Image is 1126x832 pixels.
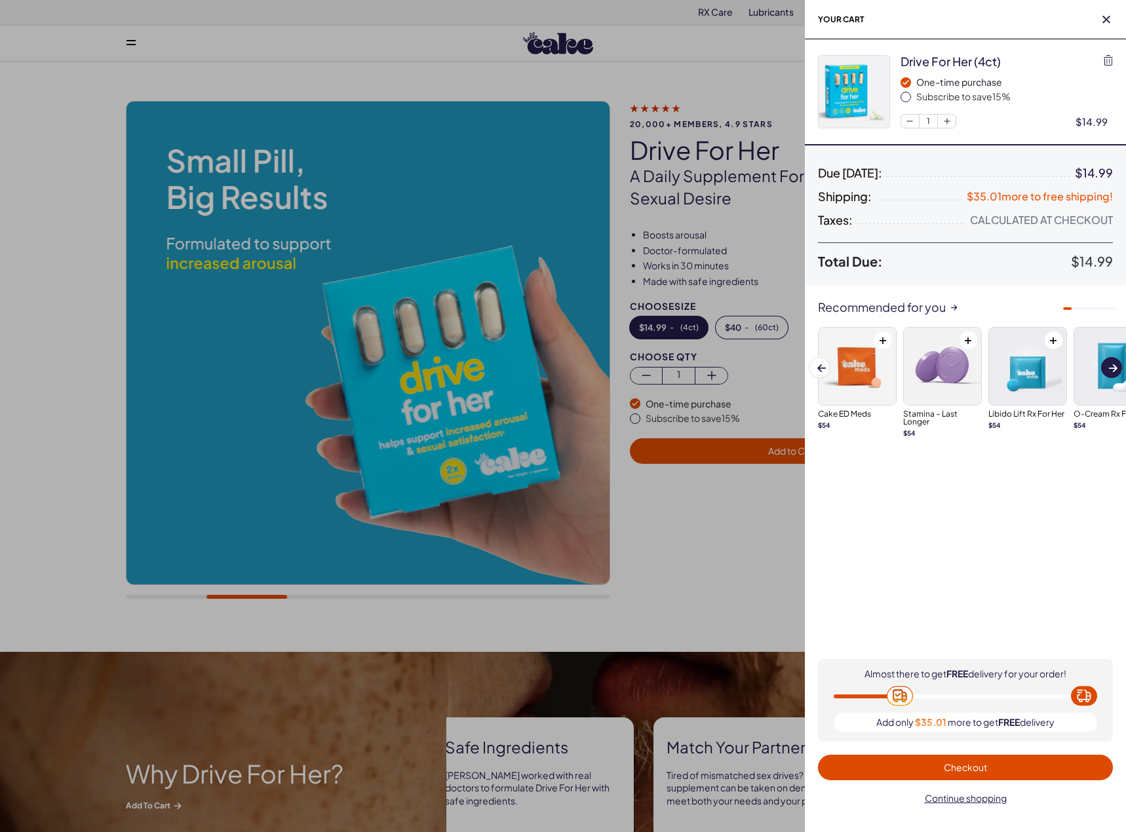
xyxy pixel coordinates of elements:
div: Add only more to get delivery [834,713,1097,732]
div: $14.99 [1075,166,1113,180]
span: 1 [920,115,938,128]
span: Shipping: [818,190,872,203]
strong: $ 54 [988,421,1001,429]
div: $14.99 [1076,115,1113,128]
a: Libido Lift Rx For HerLibido Lift Rx For Her$54 [988,327,1067,430]
span: Due [DATE]: [818,166,882,180]
h3: Stamina – Last Longer [903,410,982,426]
img: Libido Lift Rx For Her [989,328,1066,405]
span: FREE [998,716,1020,728]
div: Subscribe to save 15 % [916,90,1113,104]
div: Recommended for you [805,301,1126,314]
strong: $ 54 [903,429,916,437]
img: LubesandmoreArtboard4.jpg [819,56,889,128]
span: $14.99 [1071,253,1113,269]
div: One-time purchase [916,76,1113,89]
span: Checkout [944,761,987,773]
button: Continue shopping [818,785,1113,811]
strong: $ 54 [818,421,830,429]
h3: Libido Lift Rx For Her [988,410,1067,418]
span: Taxes: [818,214,853,227]
div: Almost there to get delivery for your order! [864,668,1066,680]
span: Continue shopping [925,792,1007,804]
span: $35.01 more to free shipping! [967,189,1113,203]
div: Drive for her (4ct) [901,53,1001,69]
h3: Cake ED Meds [818,410,897,418]
button: Checkout [818,755,1113,780]
span: $35.01 [915,717,946,728]
a: Cake ED MedsCake ED Meds$54 [818,327,897,430]
div: Calculated at Checkout [970,214,1113,227]
img: Cake ED Meds [819,328,896,405]
span: FREE [946,668,968,679]
img: Stamina – Last Longer [904,328,981,405]
a: Stamina – Last LongerStamina – Last Longer$54 [903,327,982,438]
strong: $ 54 [1074,421,1086,429]
span: Total Due: [818,254,1071,269]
